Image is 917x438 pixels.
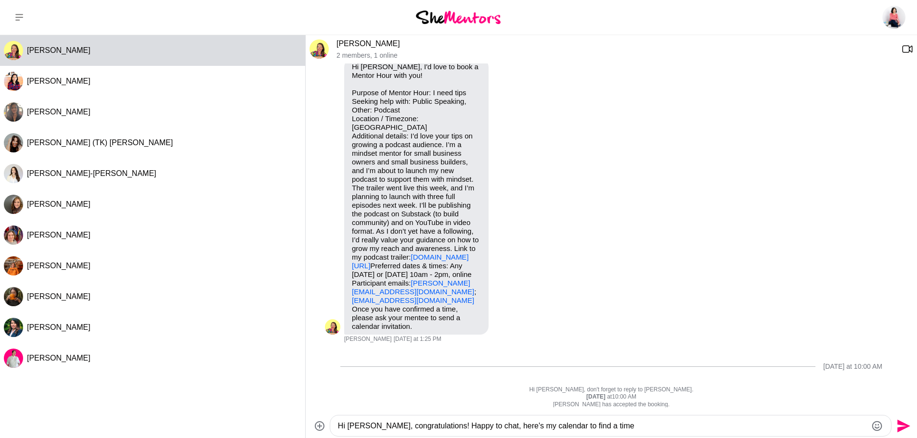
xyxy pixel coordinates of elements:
[4,287,23,306] img: A
[4,133,23,152] div: Taliah-Kate (TK) Byron
[325,393,898,401] div: at 10:00 AM
[27,108,90,116] span: [PERSON_NAME]
[310,39,329,59] img: R
[4,349,23,368] img: L
[4,72,23,91] div: Diana Philip
[4,318,23,337] div: Sangeetha Muralidharan
[338,420,867,432] textarea: Type your message
[4,349,23,368] div: Lauren Purse
[4,133,23,152] img: T
[27,46,90,54] span: [PERSON_NAME]
[325,386,898,394] p: Hi [PERSON_NAME], don't forget to reply to [PERSON_NAME].
[4,195,23,214] img: A
[4,102,23,122] img: N
[310,39,329,59] div: Roslyn Thompson
[344,336,392,343] span: [PERSON_NAME]
[352,305,481,331] p: Once you have confirmed a time, please ask your mentee to send a calendar invitation.
[352,296,474,304] a: [EMAIL_ADDRESS][DOMAIN_NAME]
[27,77,90,85] span: [PERSON_NAME]
[27,231,90,239] span: [PERSON_NAME]
[27,323,90,331] span: [PERSON_NAME]
[4,102,23,122] div: Nirali Subnis
[352,63,481,80] p: Hi [PERSON_NAME], I'd love to book a Mentor Hour with you!
[416,11,501,24] img: She Mentors Logo
[586,393,607,400] strong: [DATE]
[4,164,23,183] div: Janelle Kee-Sue
[27,354,90,362] span: [PERSON_NAME]
[352,88,481,305] p: Purpose of Mentor Hour: I need tips Seeking help with: Public Speaking, Other: Podcast Location /...
[325,319,340,335] img: R
[27,200,90,208] span: [PERSON_NAME]
[4,318,23,337] img: S
[394,336,441,343] time: 2025-09-24T03:25:58.465Z
[4,164,23,183] img: J
[882,6,905,29] img: Jolynne Rydz
[27,138,173,147] span: [PERSON_NAME] (TK) [PERSON_NAME]
[352,253,469,270] a: [DOMAIN_NAME][URL]
[27,262,90,270] span: [PERSON_NAME]
[336,39,400,48] a: [PERSON_NAME]
[27,292,90,300] span: [PERSON_NAME]
[4,256,23,275] img: K
[4,41,23,60] div: Roslyn Thompson
[27,169,156,177] span: [PERSON_NAME]-[PERSON_NAME]
[891,415,913,437] button: Send
[871,420,883,432] button: Emoji picker
[4,287,23,306] div: Anna
[4,41,23,60] img: R
[4,256,23,275] div: Katie
[336,51,894,60] p: 2 members , 1 online
[4,195,23,214] div: Ashleigh Charles
[823,363,882,371] div: [DATE] at 10:00 AM
[352,279,474,296] a: [PERSON_NAME][EMAIL_ADDRESS][DOMAIN_NAME]
[4,72,23,91] img: D
[325,319,340,335] div: Roslyn Thompson
[4,225,23,245] div: Bianca
[4,225,23,245] img: B
[325,401,898,409] p: [PERSON_NAME] has accepted the booking.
